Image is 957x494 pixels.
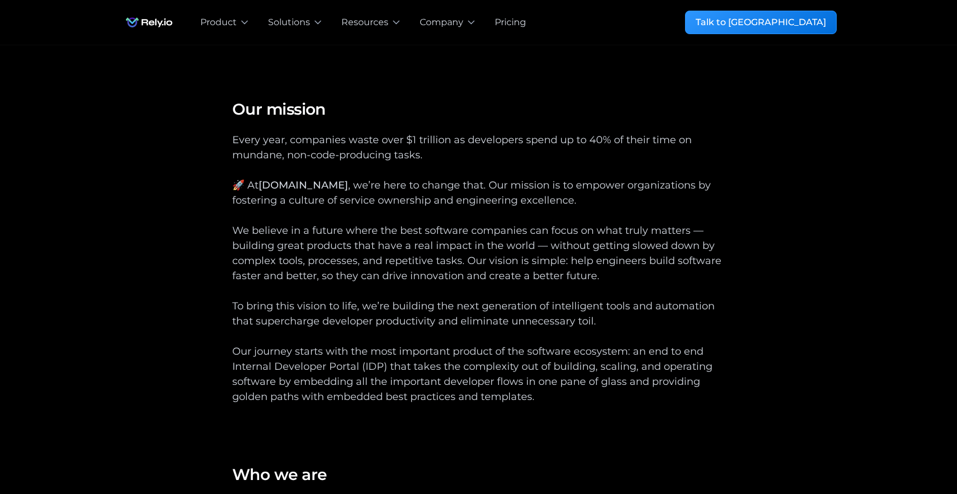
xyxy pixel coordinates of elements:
[341,16,388,29] div: Resources
[200,16,237,29] div: Product
[259,179,348,191] a: [DOMAIN_NAME]
[696,16,826,29] div: Talk to [GEOGRAPHIC_DATA]
[232,133,725,420] div: Every year, companies waste over $1 trillion as developers spend up to 40% of their time on munda...
[232,99,725,119] h4: Our mission
[268,16,310,29] div: Solutions
[120,11,178,34] img: Rely.io logo
[232,464,725,484] h4: Who we are
[495,16,526,29] a: Pricing
[685,11,837,34] a: Talk to [GEOGRAPHIC_DATA]
[420,16,463,29] div: Company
